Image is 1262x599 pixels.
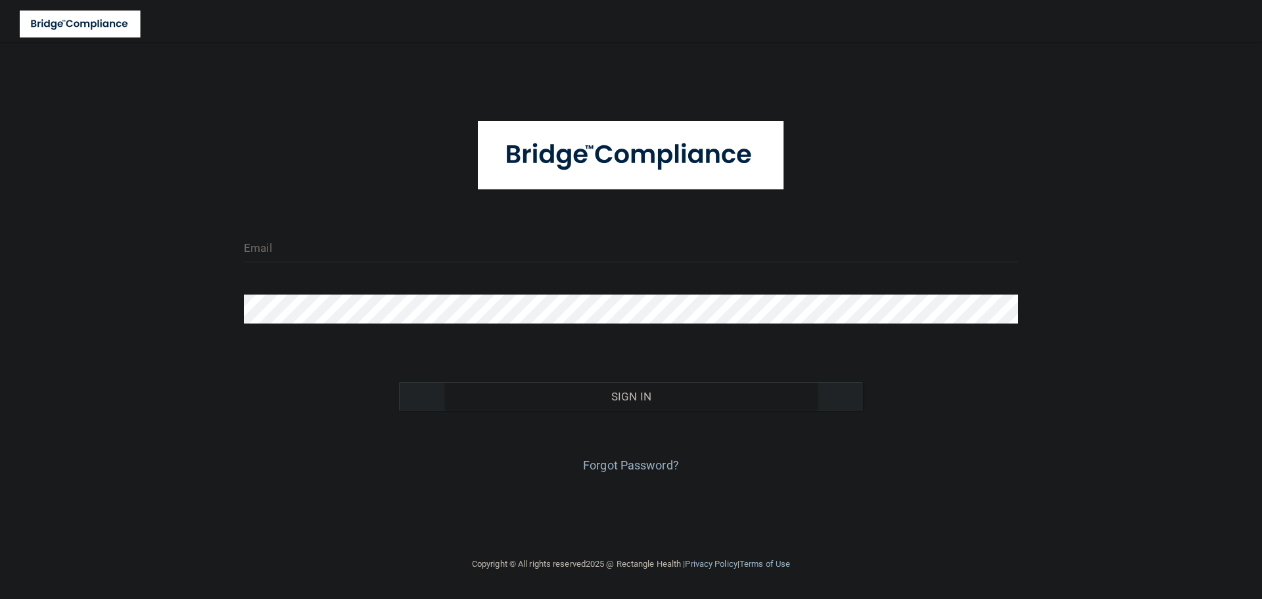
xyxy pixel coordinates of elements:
a: Forgot Password? [583,458,679,472]
a: Privacy Policy [685,559,737,569]
img: bridge_compliance_login_screen.278c3ca4.svg [20,11,141,37]
input: Email [244,233,1018,262]
img: bridge_compliance_login_screen.278c3ca4.svg [478,121,784,189]
button: Sign In [399,382,864,411]
a: Terms of Use [739,559,790,569]
div: Copyright © All rights reserved 2025 @ Rectangle Health | | [391,543,871,585]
